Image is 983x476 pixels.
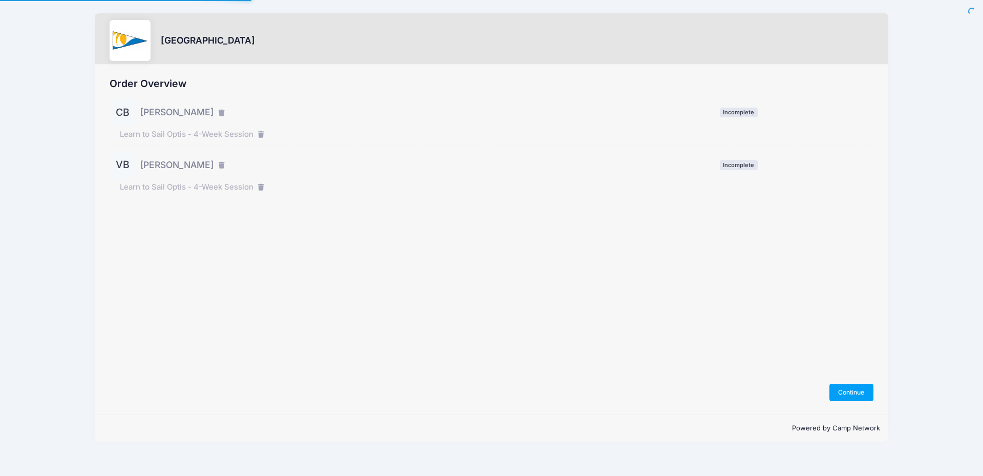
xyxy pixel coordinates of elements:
p: Powered by Camp Network [103,423,880,433]
h3: [GEOGRAPHIC_DATA] [161,35,255,46]
div: CB [110,99,135,125]
div: VB [110,152,135,178]
span: Incomplete [720,160,758,170]
h2: Order Overview [110,78,873,90]
span: [PERSON_NAME] [140,106,213,119]
span: Learn to Sail Optis - 4-Week Session [120,129,253,140]
span: Learn to Sail Optis - 4-Week Session [120,181,253,193]
span: Incomplete [720,108,758,117]
button: Continue [829,384,873,401]
span: [PERSON_NAME] [140,158,213,172]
